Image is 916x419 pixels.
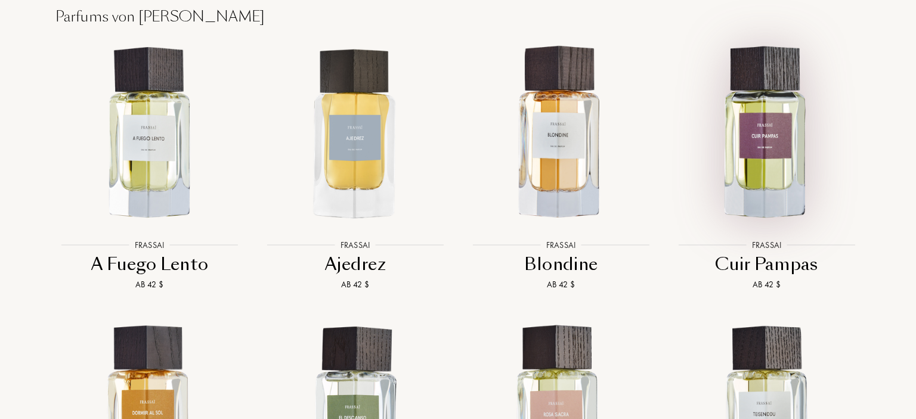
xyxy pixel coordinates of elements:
[257,253,453,276] div: Ajedrez
[463,278,659,291] div: Ab 42 $
[669,278,865,291] div: Ab 42 $
[51,278,247,291] div: Ab 42 $
[57,41,242,226] img: A Fuego Lento Frassai
[674,41,859,226] img: Cuir Pampas Frassai
[262,41,448,226] img: Ajedrez Frassai
[746,238,787,251] div: Frassai
[51,253,247,276] div: A Fuego Lento
[664,27,869,306] a: Cuir Pampas FrassaiFrassaiCuir PampasAb 42 $
[129,238,170,251] div: Frassai
[540,238,581,251] div: Frassai
[335,238,376,251] div: Frassai
[47,6,869,27] div: Parfums von [PERSON_NAME]
[463,253,659,276] div: Blondine
[257,278,453,291] div: Ab 42 $
[47,27,252,306] a: A Fuego Lento FrassaiFrassaiA Fuego LentoAb 42 $
[252,27,458,306] a: Ajedrez FrassaiFrassaiAjedrezAb 42 $
[669,253,865,276] div: Cuir Pampas
[468,41,654,226] img: Blondine Frassai
[458,27,664,306] a: Blondine FrassaiFrassaiBlondineAb 42 $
